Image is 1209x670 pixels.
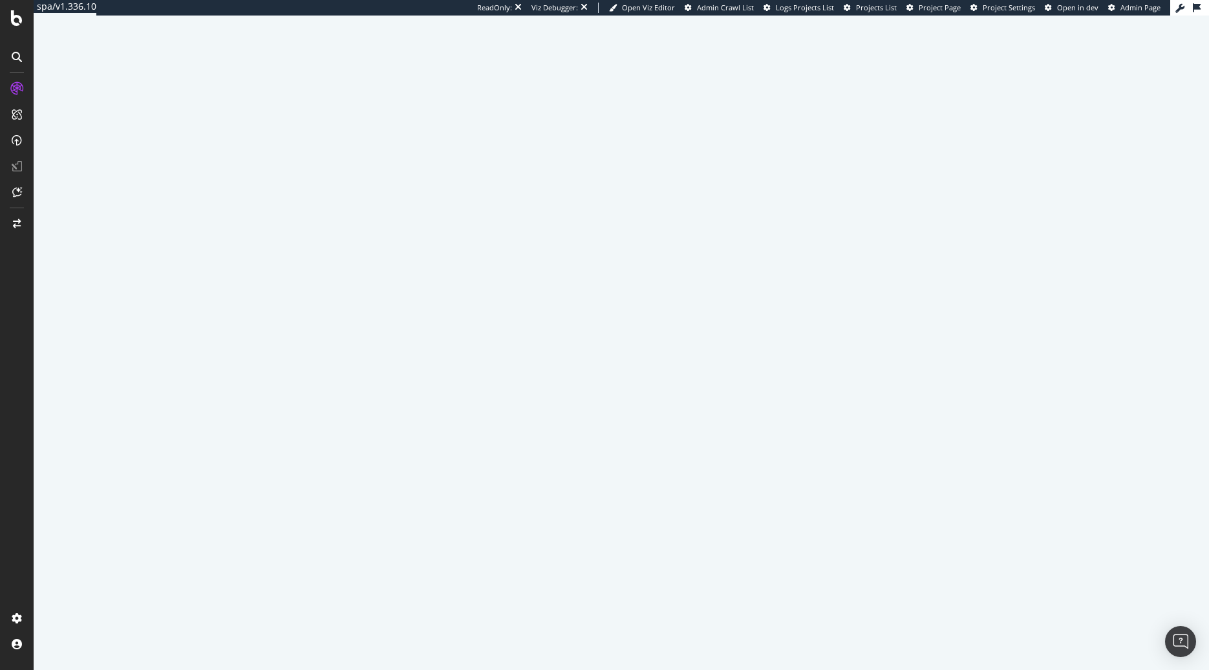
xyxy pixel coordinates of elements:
[1165,626,1196,657] div: Open Intercom Messenger
[609,3,675,13] a: Open Viz Editor
[776,3,834,12] span: Logs Projects List
[1045,3,1098,13] a: Open in dev
[575,309,668,356] div: animation
[685,3,754,13] a: Admin Crawl List
[764,3,834,13] a: Logs Projects List
[970,3,1035,13] a: Project Settings
[531,3,578,13] div: Viz Debugger:
[906,3,961,13] a: Project Page
[856,3,897,12] span: Projects List
[1057,3,1098,12] span: Open in dev
[1108,3,1161,13] a: Admin Page
[844,3,897,13] a: Projects List
[477,3,512,13] div: ReadOnly:
[622,3,675,12] span: Open Viz Editor
[983,3,1035,12] span: Project Settings
[1120,3,1161,12] span: Admin Page
[697,3,754,12] span: Admin Crawl List
[919,3,961,12] span: Project Page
